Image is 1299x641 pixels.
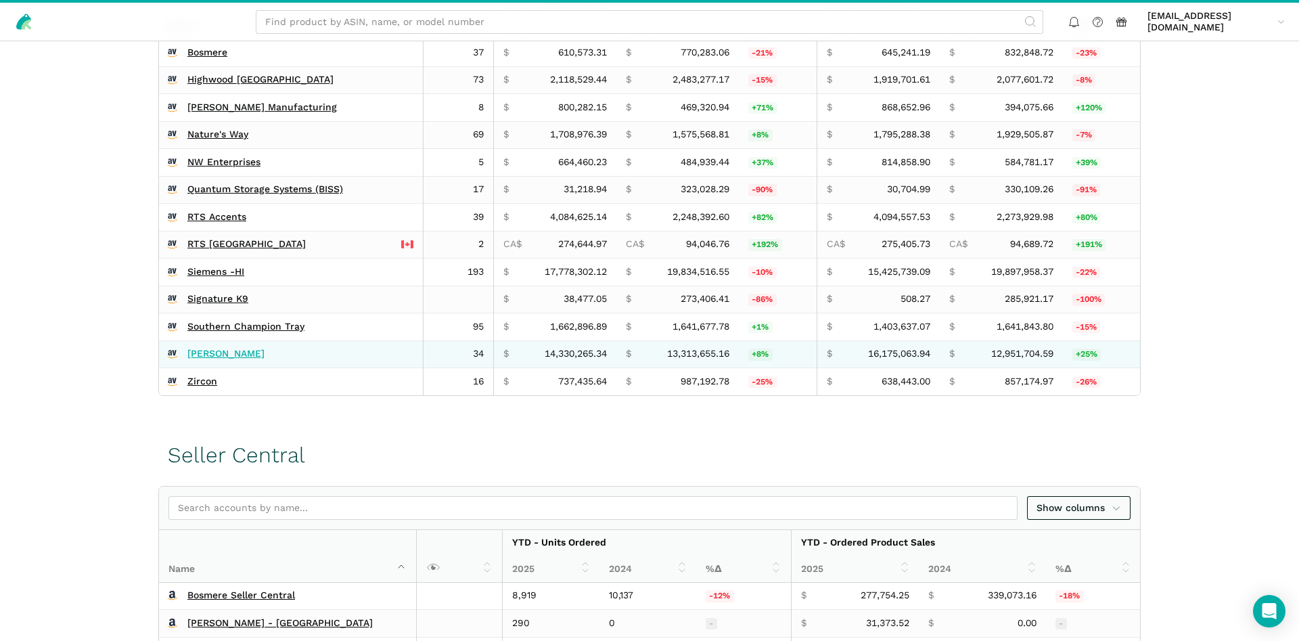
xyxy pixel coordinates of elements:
[1063,286,1140,313] td: -99.82%
[827,266,832,278] span: $
[873,74,930,86] span: 1,919,701.61
[168,496,1018,520] input: Search accounts by name...
[564,293,607,305] span: 38,477.05
[801,590,806,602] span: $
[1063,176,1140,204] td: -90.70%
[928,590,934,602] span: $
[187,321,304,333] a: Southern Champion Tray
[706,590,734,602] span: -12%
[827,211,832,223] span: $
[681,183,729,196] span: 323,028.29
[748,239,782,251] span: +192%
[626,102,631,114] span: $
[673,74,729,86] span: 2,483,277.17
[1063,368,1140,395] td: -25.52%
[997,129,1053,141] span: 1,929,505.87
[1010,238,1053,250] span: 94,689.72
[949,348,955,360] span: $
[827,183,832,196] span: $
[626,47,631,59] span: $
[423,176,493,204] td: 17
[550,321,607,333] span: 1,662,896.89
[873,321,930,333] span: 1,403,637.07
[791,556,919,582] th: 2025: activate to sort column ascending
[739,66,817,94] td: -14.69%
[949,183,955,196] span: $
[1063,94,1140,122] td: 120.43%
[686,238,729,250] span: 94,046.76
[673,129,729,141] span: 1,575,568.81
[423,204,493,231] td: 39
[187,266,244,278] a: Siemens -HI
[187,102,337,114] a: [PERSON_NAME] Manufacturing
[423,231,493,259] td: 2
[681,102,729,114] span: 469,320.94
[187,293,248,305] a: Signature K9
[827,293,832,305] span: $
[739,94,817,122] td: 70.52%
[626,321,631,333] span: $
[503,376,509,388] span: $
[550,129,607,141] span: 1,708,976.39
[827,47,832,59] span: $
[868,266,930,278] span: 15,425,739.09
[873,129,930,141] span: 1,795,288.38
[1055,618,1067,630] span: -
[739,121,817,149] td: 8.47%
[187,156,260,169] a: NW Enterprises
[550,74,607,86] span: 2,118,529.44
[748,129,773,141] span: +8%
[866,617,909,629] span: 31,373.52
[748,294,777,306] span: -86%
[599,556,696,582] th: 2024: activate to sort column ascending
[991,348,1053,360] span: 12,951,704.59
[599,583,696,610] td: 10,137
[748,349,773,361] span: +8%
[550,211,607,223] span: 4,084,625.14
[868,348,930,360] span: 16,175,063.94
[673,211,729,223] span: 2,248,392.60
[1063,149,1140,177] td: 39.34%
[1018,617,1036,629] span: 0.00
[991,266,1053,278] span: 19,897,958.37
[187,617,373,629] a: [PERSON_NAME] - [GEOGRAPHIC_DATA]
[187,129,248,141] a: Nature's Way
[558,47,607,59] span: 610,573.31
[949,211,955,223] span: $
[1253,595,1285,627] div: Open Intercom Messenger
[748,102,777,114] span: +71%
[423,121,493,149] td: 69
[503,321,509,333] span: $
[168,443,305,467] h1: Seller Central
[1072,322,1101,334] span: -15%
[423,66,493,94] td: 73
[1063,313,1140,341] td: -14.51%
[423,149,493,177] td: 5
[739,313,817,341] td: 1.29%
[1046,556,1140,582] th: %Δ: activate to sort column ascending
[1046,583,1140,610] td: -18.08%
[187,47,227,59] a: Bosmere
[748,322,773,334] span: +1%
[503,129,509,141] span: $
[882,102,930,114] span: 868,652.96
[626,211,631,223] span: $
[159,530,416,583] th: Name : activate to sort column descending
[827,348,832,360] span: $
[187,238,306,250] a: RTS [GEOGRAPHIC_DATA]
[626,74,631,86] span: $
[626,238,644,250] span: CA$
[187,348,265,360] a: [PERSON_NAME]
[1063,231,1140,259] td: 190.85%
[949,102,955,114] span: $
[1063,259,1140,286] td: -22.48%
[1063,66,1140,94] td: -7.60%
[901,293,930,305] span: 508.27
[1063,39,1140,66] td: -22.53%
[827,129,832,141] span: $
[545,348,607,360] span: 14,330,265.34
[882,238,930,250] span: 275,405.73
[564,183,607,196] span: 31,218.94
[827,376,832,388] span: $
[626,293,631,305] span: $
